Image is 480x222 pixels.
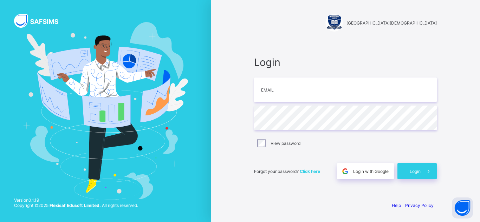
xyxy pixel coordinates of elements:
a: Privacy Policy [405,203,434,208]
img: Hero Image [23,22,188,200]
span: Login with Google [353,169,389,174]
span: Login [254,56,437,68]
label: View password [271,141,300,146]
span: Login [410,169,421,174]
span: Forgot your password? [254,169,320,174]
strong: Flexisaf Edusoft Limited. [50,203,101,208]
span: [GEOGRAPHIC_DATA][DEMOGRAPHIC_DATA] [346,20,437,26]
span: Copyright © 2025 All rights reserved. [14,203,138,208]
a: Click here [300,169,320,174]
button: Open asap [452,197,473,218]
img: google.396cfc9801f0270233282035f929180a.svg [341,167,349,175]
a: Help [392,203,401,208]
span: Version 0.1.19 [14,197,138,203]
img: SAFSIMS Logo [14,14,67,28]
